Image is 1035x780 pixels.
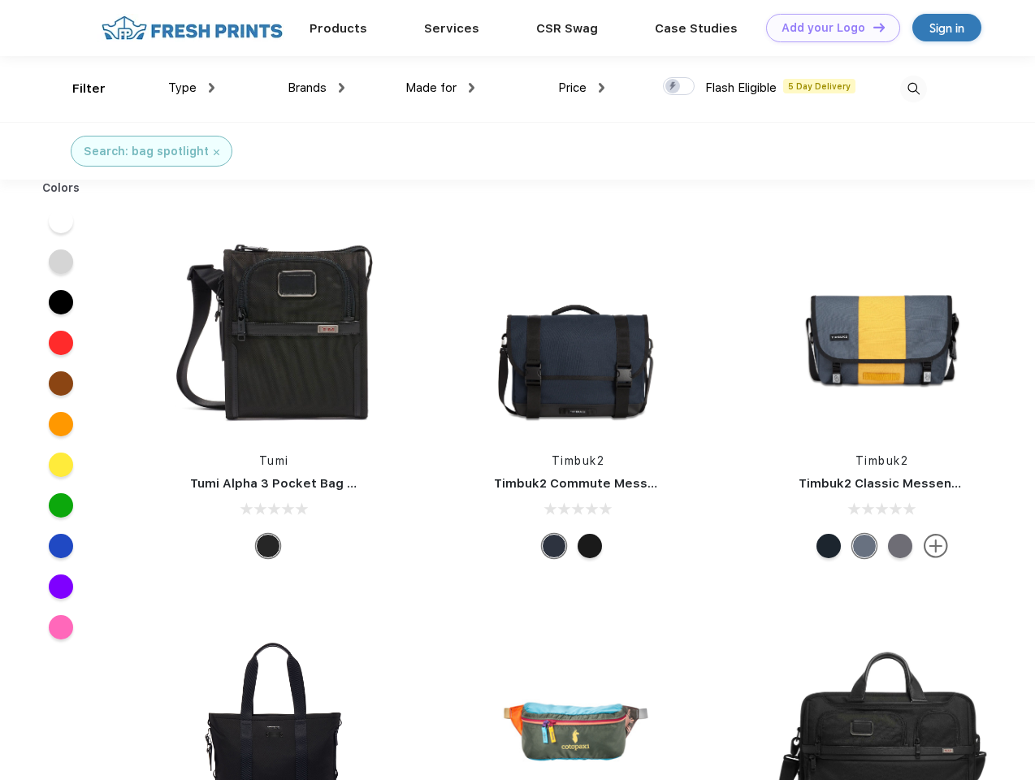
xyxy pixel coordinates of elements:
a: Products [310,21,367,36]
img: dropdown.png [209,83,214,93]
a: Tumi Alpha 3 Pocket Bag Small [190,476,380,491]
div: Eco Lightbeam [852,534,877,558]
img: more.svg [924,534,948,558]
a: Timbuk2 [552,454,605,467]
div: Eco Monsoon [816,534,841,558]
div: Sign in [929,19,964,37]
div: Eco Black [578,534,602,558]
img: filter_cancel.svg [214,149,219,155]
a: Tumi [259,454,289,467]
div: Add your Logo [782,21,865,35]
img: dropdown.png [599,83,604,93]
img: func=resize&h=266 [166,220,382,436]
div: Filter [72,80,106,98]
img: fo%20logo%202.webp [97,14,288,42]
a: Timbuk2 Commute Messenger Bag [494,476,712,491]
div: Black [256,534,280,558]
img: desktop_search.svg [900,76,927,102]
a: Timbuk2 [855,454,909,467]
div: Search: bag spotlight [84,143,209,160]
div: Eco Army Pop [888,534,912,558]
a: Sign in [912,14,981,41]
img: DT [873,23,885,32]
a: Timbuk2 Classic Messenger Bag [799,476,1000,491]
span: Made for [405,80,457,95]
img: func=resize&h=266 [470,220,686,436]
span: Price [558,80,587,95]
span: 5 Day Delivery [783,79,855,93]
div: Eco Nautical [542,534,566,558]
img: func=resize&h=266 [774,220,990,436]
span: Flash Eligible [705,80,777,95]
span: Brands [288,80,327,95]
img: dropdown.png [469,83,474,93]
span: Type [168,80,197,95]
img: dropdown.png [339,83,344,93]
div: Colors [30,180,93,197]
